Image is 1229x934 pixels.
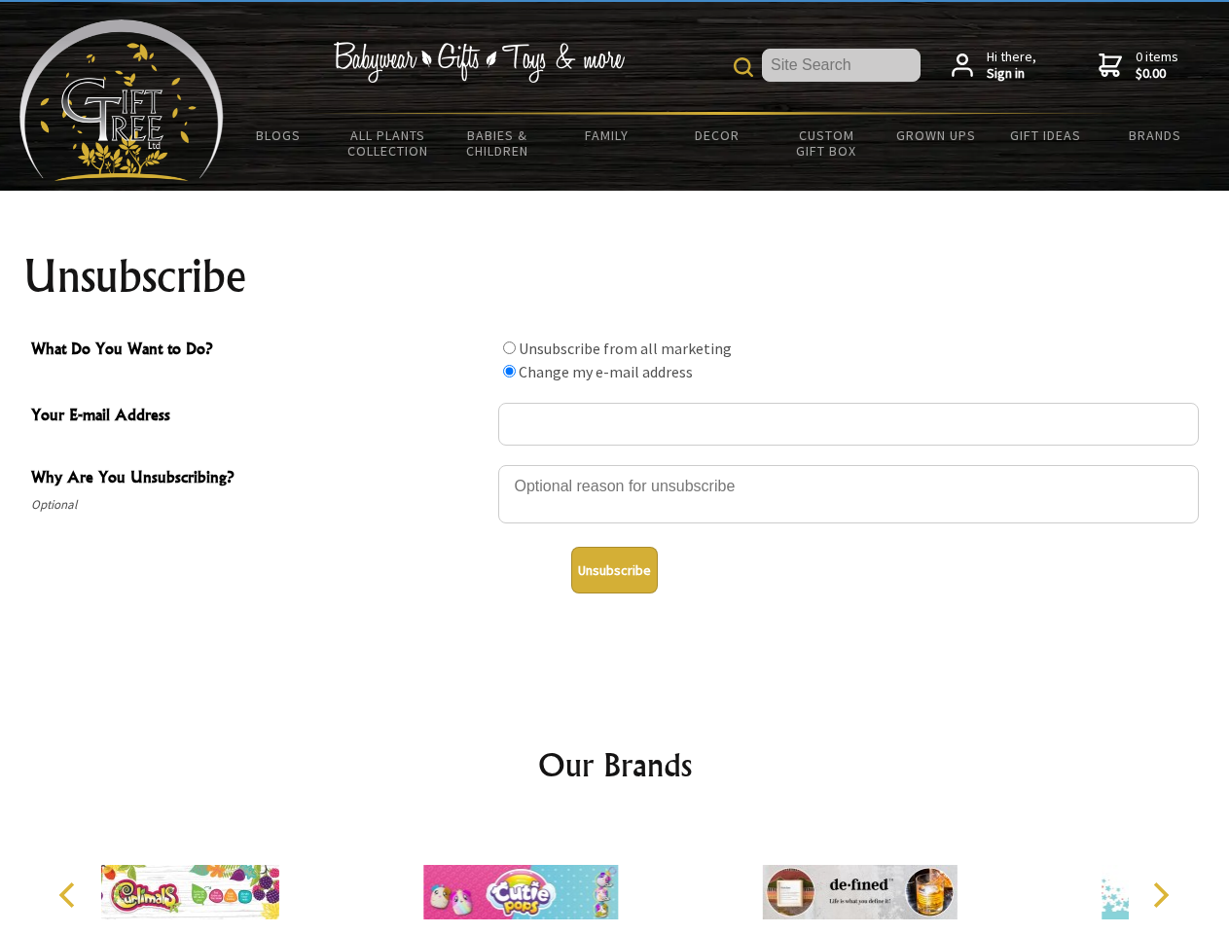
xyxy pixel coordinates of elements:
span: Hi there, [987,49,1036,83]
a: Decor [662,115,772,156]
a: 0 items$0.00 [1099,49,1178,83]
label: Unsubscribe from all marketing [519,339,732,358]
img: Babyware - Gifts - Toys and more... [19,19,224,181]
h2: Our Brands [39,741,1191,788]
input: Your E-mail Address [498,403,1199,446]
strong: Sign in [987,65,1036,83]
strong: $0.00 [1136,65,1178,83]
span: Optional [31,493,488,517]
span: Your E-mail Address [31,403,488,431]
a: Babies & Children [443,115,553,171]
a: Grown Ups [881,115,991,156]
textarea: Why Are You Unsubscribing? [498,465,1199,523]
span: Why Are You Unsubscribing? [31,465,488,493]
a: Custom Gift Box [772,115,882,171]
span: 0 items [1136,48,1178,83]
a: All Plants Collection [334,115,444,171]
a: BLOGS [224,115,334,156]
input: What Do You Want to Do? [503,341,516,354]
button: Unsubscribe [571,547,658,593]
a: Family [553,115,663,156]
span: What Do You Want to Do? [31,337,488,365]
a: Hi there,Sign in [952,49,1036,83]
button: Previous [49,874,91,916]
button: Next [1139,874,1181,916]
input: What Do You Want to Do? [503,365,516,377]
a: Brands [1101,115,1211,156]
h1: Unsubscribe [23,253,1207,300]
a: Gift Ideas [991,115,1101,156]
input: Site Search [762,49,921,82]
label: Change my e-mail address [519,362,693,381]
img: Babywear - Gifts - Toys & more [333,42,625,83]
img: product search [734,57,753,77]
